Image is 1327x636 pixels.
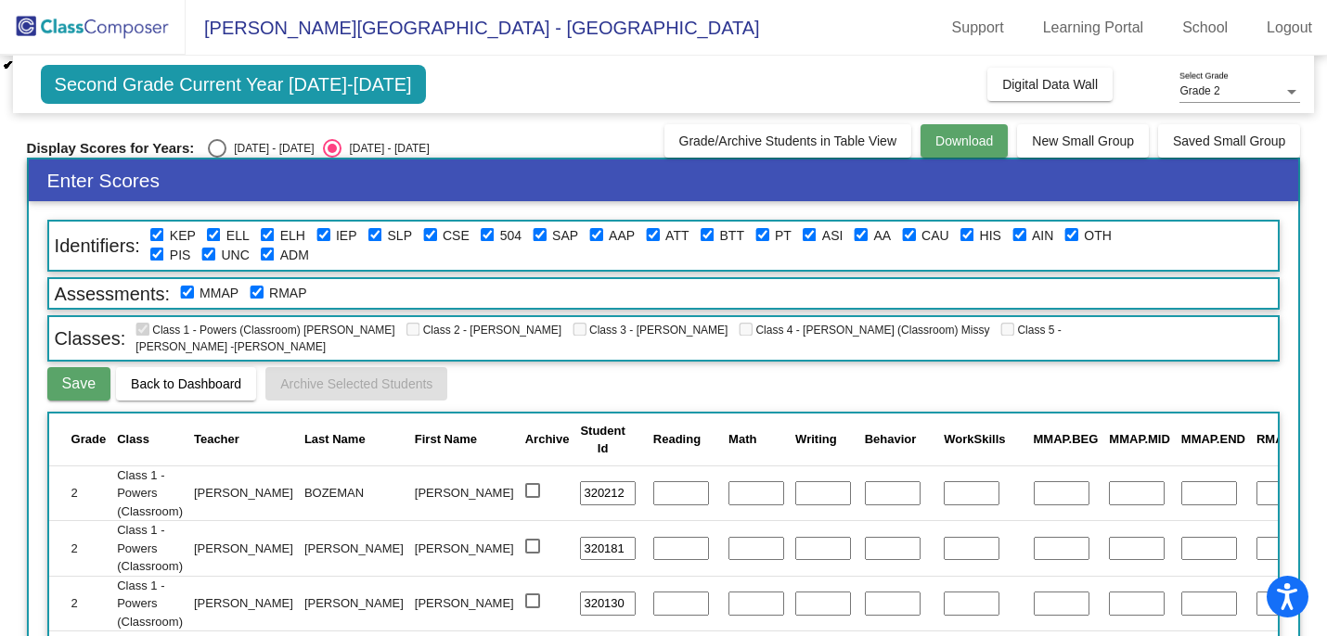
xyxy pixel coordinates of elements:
span: Back to Dashboard [131,376,241,391]
label: English Language Learner: Lower Proficiency [226,226,250,246]
button: Download [921,124,1008,158]
div: Math [728,430,756,449]
a: School [1167,13,1243,43]
label: Pacific Islander [170,246,191,265]
span: Class 2 - [PERSON_NAME] [406,324,561,337]
td: [PERSON_NAME] [409,521,520,577]
span: MMAP.MID [1109,432,1169,446]
div: Writing [795,430,837,449]
div: Last Name [304,430,404,449]
span: Second Grade Current Year [DATE]-[DATE] [41,65,426,104]
label: Math MAPS [200,284,238,303]
label: 504 Plan [500,226,522,246]
button: New Small Group [1017,124,1149,158]
button: Archive Selected Students [265,367,447,401]
label: KEEP IN CLASS [170,226,196,246]
label: Caucasian [921,226,949,246]
span: MMAP.BEG [1034,432,1099,446]
label: Hispanic [980,226,1001,246]
label: Individualized Education Plan [336,226,357,246]
span: Archive [525,432,570,446]
span: MMAP.END [1181,432,1245,446]
label: Other [1084,226,1112,246]
label: Unclassified [221,246,249,265]
span: RMAP.BEG [1256,432,1320,446]
span: Save [62,375,96,391]
span: Identifiers: [49,233,146,259]
span: Classes: [49,325,132,351]
div: Class [117,430,183,449]
span: Saved Small Group [1173,134,1285,148]
div: WorkSkills [944,430,1005,449]
td: [PERSON_NAME] [188,576,299,631]
div: Student Id [580,422,625,458]
span: Digital Data Wall [1002,77,1098,92]
button: Grade/Archive Students in Table View [664,124,912,158]
div: Student Id [580,422,641,458]
div: Teacher [194,430,239,449]
h3: Enter Scores [29,159,1299,201]
span: Class 1 - Powers (Classroom) [PERSON_NAME] [135,324,394,337]
a: Logout [1252,13,1327,43]
div: WorkSkills [944,430,1022,449]
label: African American [873,226,891,246]
div: Writing [795,430,854,449]
div: First Name [415,430,514,449]
label: Parent Time [775,226,792,246]
td: 2 [49,465,112,521]
div: [DATE] - [DATE] [341,140,429,157]
span: Grade 2 [1179,84,1219,97]
td: BOZEMAN [299,465,409,521]
span: New Small Group [1032,134,1134,148]
span: Display Scores for Years: [27,140,195,157]
td: Class 1 - Powers (Classroom) [111,465,188,521]
button: Save [47,367,110,401]
td: [PERSON_NAME] [299,521,409,577]
div: Math [728,430,784,449]
div: Behavior [865,430,917,449]
td: [PERSON_NAME] [188,521,299,577]
div: [DATE] - [DATE] [226,140,314,157]
div: First Name [415,430,477,449]
label: Social Emotional Action Plan (MTSS) [552,226,578,246]
th: Grade [49,413,112,465]
span: Class 5 - [PERSON_NAME] -[PERSON_NAME] [135,324,1061,353]
label: Behavior Teacher Time [720,226,744,246]
div: Teacher [194,430,293,449]
label: Academic Action Plan (MTSS) [609,226,635,246]
button: Digital Data Wall [987,68,1113,101]
td: Class 1 - Powers (Classroom) [111,576,188,631]
a: Learning Portal [1028,13,1159,43]
label: Administration Notes/Parent Input [280,246,309,265]
span: Class 4 - [PERSON_NAME] (Classroom) Missy [739,324,989,337]
td: 2 [49,521,112,577]
label: English Language Learner: Higher Proficiency [280,226,305,246]
div: Behavior [865,430,934,449]
div: Reading [653,430,701,449]
td: [PERSON_NAME] [409,576,520,631]
label: Speech Language ONLY IEP [388,226,412,246]
label: Asian [822,226,844,246]
div: Reading [653,430,717,449]
button: Saved Small Group [1158,124,1300,158]
div: Class [117,430,149,449]
span: [PERSON_NAME][GEOGRAPHIC_DATA] - [GEOGRAPHIC_DATA] [186,13,760,43]
label: SpEd Case Study [443,226,470,246]
span: Archive Selected Students [280,376,432,391]
td: 2 [49,576,112,631]
span: Assessments: [49,281,175,307]
div: Last Name [304,430,366,449]
a: Support [937,13,1019,43]
td: Class 1 - Powers (Classroom) [111,521,188,577]
label: American Indian [1032,226,1053,246]
mat-radio-group: Select an option [208,139,429,158]
td: [PERSON_NAME] [188,465,299,521]
button: Back to Dashboard [116,367,256,401]
label: Academic Teacher Time [665,226,689,246]
span: Grade/Archive Students in Table View [679,134,897,148]
td: [PERSON_NAME] [299,576,409,631]
label: Language Arts MAPS [269,284,306,303]
span: Class 3 - [PERSON_NAME] [573,324,728,337]
span: Download [935,134,993,148]
td: [PERSON_NAME] [409,465,520,521]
